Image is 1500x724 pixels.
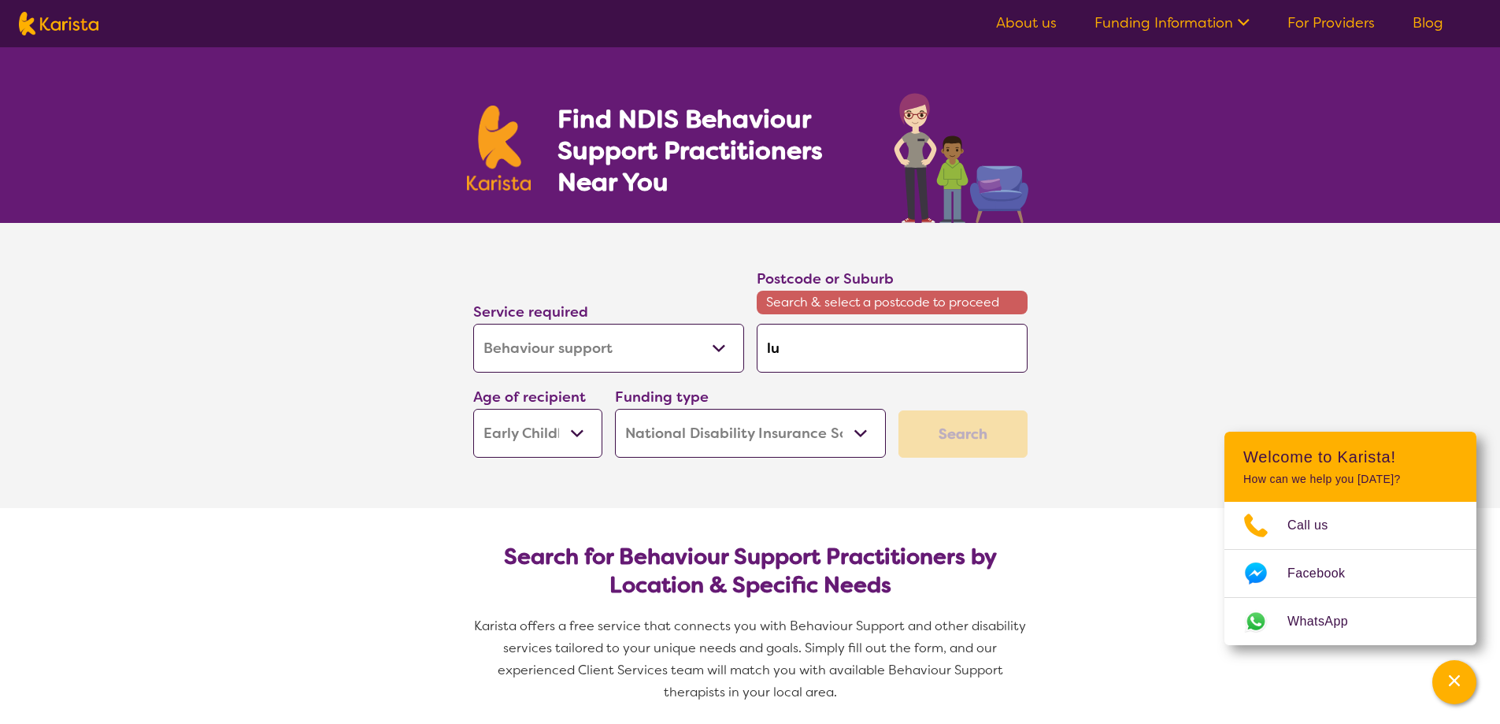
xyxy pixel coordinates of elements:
[1287,13,1375,32] a: For Providers
[1224,598,1476,645] a: Web link opens in a new tab.
[1287,610,1367,633] span: WhatsApp
[1413,13,1443,32] a: Blog
[1287,562,1364,585] span: Facebook
[615,388,709,407] label: Funding type
[996,13,1057,32] a: About us
[473,303,588,321] label: Service required
[1224,432,1476,645] div: Channel Menu
[1224,502,1476,645] ul: Choose channel
[1243,473,1457,486] p: How can we help you [DATE]?
[467,106,531,191] img: Karista logo
[1432,660,1476,704] button: Channel Menu
[1094,13,1250,32] a: Funding Information
[757,324,1028,373] input: Type
[486,543,1015,600] h2: Search for Behaviour Support Practitioners by Location & Specific Needs
[890,85,1034,223] img: behaviour-support
[19,12,98,35] img: Karista logo
[467,615,1034,704] p: Karista offers a free service that connects you with Behaviour Support and other disability servi...
[757,269,894,288] label: Postcode or Suburb
[757,291,1028,314] span: Search & select a postcode to proceed
[557,103,862,198] h1: Find NDIS Behaviour Support Practitioners Near You
[1243,447,1457,466] h2: Welcome to Karista!
[1287,514,1347,537] span: Call us
[473,388,586,407] label: Age of recipient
